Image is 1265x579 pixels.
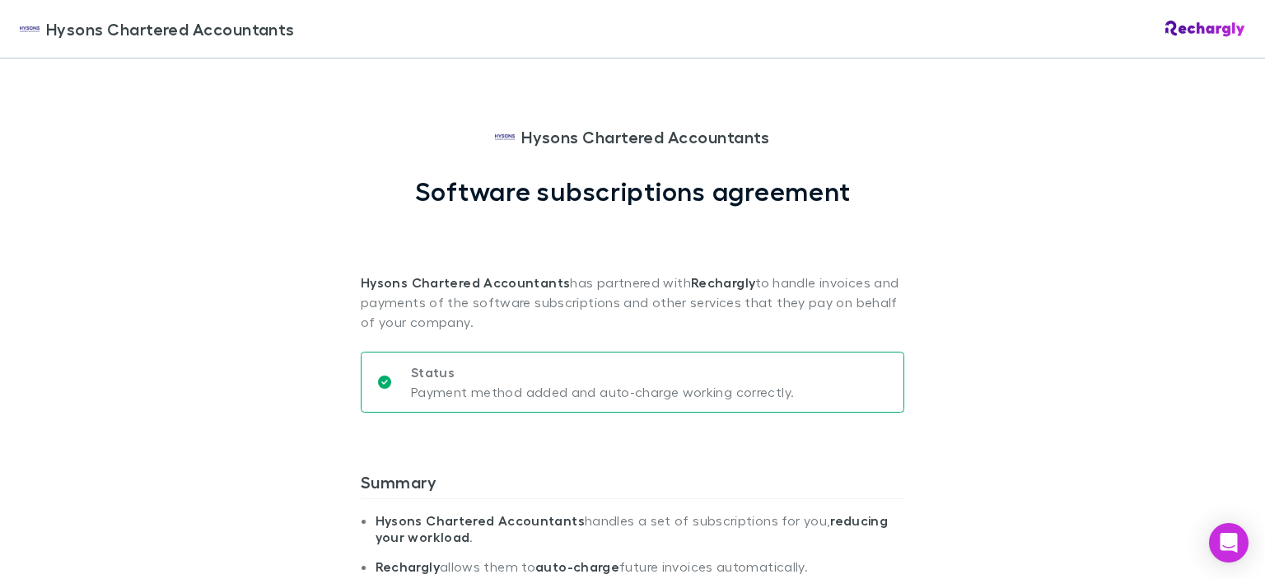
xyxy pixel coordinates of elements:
[376,512,904,558] li: handles a set of subscriptions for you, .
[1165,21,1245,37] img: Rechargly Logo
[361,472,904,498] h3: Summary
[1209,523,1249,563] div: Open Intercom Messenger
[521,124,770,149] span: Hysons Chartered Accountants
[691,274,755,291] strong: Rechargly
[495,127,515,147] img: Hysons Chartered Accountants's Logo
[535,558,619,575] strong: auto-charge
[415,175,851,207] h1: Software subscriptions agreement
[376,558,440,575] strong: Rechargly
[20,19,40,39] img: Hysons Chartered Accountants's Logo
[361,274,570,291] strong: Hysons Chartered Accountants
[46,16,295,41] span: Hysons Chartered Accountants
[376,512,585,529] strong: Hysons Chartered Accountants
[361,207,904,332] p: has partnered with to handle invoices and payments of the software subscriptions and other servic...
[411,382,794,402] p: Payment method added and auto-charge working correctly.
[376,512,889,545] strong: reducing your workload
[411,362,794,382] p: Status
